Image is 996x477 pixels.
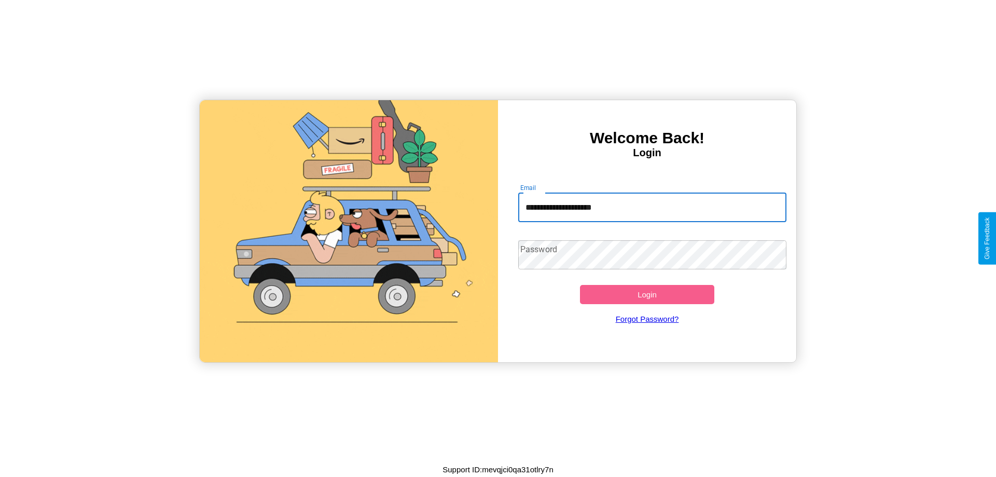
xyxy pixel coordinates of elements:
[580,285,714,304] button: Login
[498,147,796,159] h4: Login
[498,129,796,147] h3: Welcome Back!
[984,217,991,260] div: Give Feedback
[520,183,536,192] label: Email
[442,462,553,476] p: Support ID: mevqjci0qa31otlry7n
[200,100,498,362] img: gif
[513,304,782,334] a: Forgot Password?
